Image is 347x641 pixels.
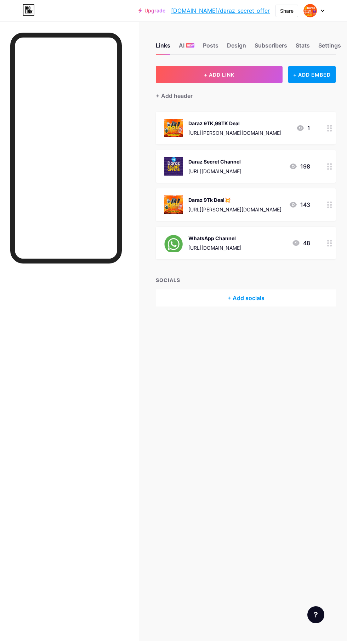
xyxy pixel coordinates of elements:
div: [URL][DOMAIN_NAME] [188,167,241,175]
a: [DOMAIN_NAME]/daraz_secret_offer [171,6,270,15]
div: Stats [296,41,310,54]
div: + Add header [156,92,193,100]
div: SOCIALS [156,276,336,284]
div: Daraz 9TK,99TK Deal [188,120,281,127]
img: WhatsApp Channel [164,234,183,252]
img: Poly Akther [303,4,317,17]
a: Upgrade [138,8,165,13]
div: Posts [203,41,218,54]
div: WhatsApp Channel [188,234,241,242]
div: [URL][DOMAIN_NAME] [188,244,241,252]
div: Settings [318,41,341,54]
img: Daraz 9Tk Deal💥 [164,195,183,214]
div: 143 [289,200,310,209]
div: + Add socials [156,289,336,306]
div: [URL][PERSON_NAME][DOMAIN_NAME] [188,129,281,137]
button: + ADD LINK [156,66,283,83]
span: + ADD LINK [204,72,234,78]
div: [URL][PERSON_NAME][DOMAIN_NAME] [188,206,281,213]
img: Daraz Secret Channel [164,157,183,176]
img: Daraz 9TK,99TK Deal [164,119,183,137]
div: Daraz 9Tk Deal💥 [188,196,281,204]
div: Design [227,41,246,54]
div: 198 [289,162,310,171]
div: Share [280,7,294,15]
div: Links [156,41,170,54]
div: + ADD EMBED [288,66,336,83]
div: Daraz Secret Channel [188,158,241,165]
div: 48 [292,239,310,247]
div: AI [179,41,194,54]
div: 1 [296,124,310,132]
div: Subscribers [255,41,287,54]
span: NEW [187,43,194,48]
